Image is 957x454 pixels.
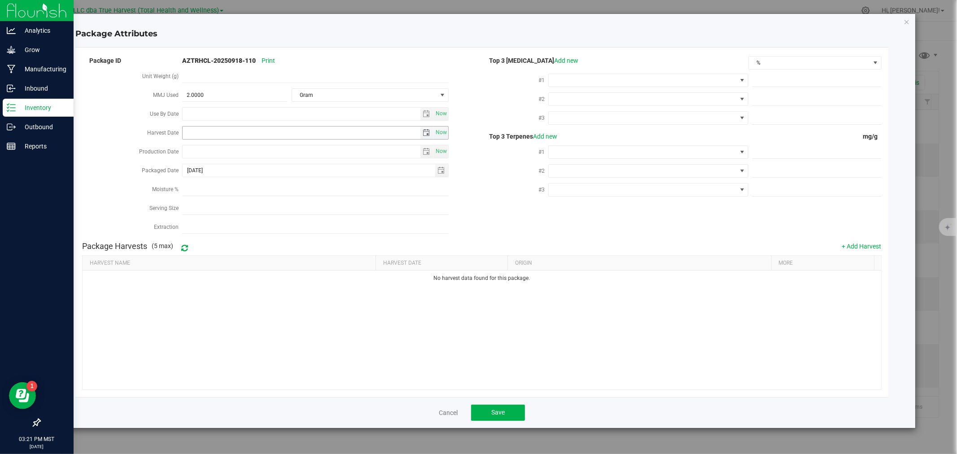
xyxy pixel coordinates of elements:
[152,181,182,197] label: Moisture %
[433,108,448,120] span: select
[153,87,182,103] label: MMJ Used
[548,74,748,87] span: NO DATA FOUND
[863,133,882,140] span: mg/g
[26,381,37,392] iframe: Resource center unread badge
[150,106,182,122] label: Use By Date
[554,57,578,64] a: Add new
[548,92,748,106] span: NO DATA FOUND
[471,405,525,421] button: Save
[16,25,70,36] p: Analytics
[182,89,287,101] input: 2.0000
[154,219,182,235] label: Extraction
[376,256,507,271] th: Harvest Date
[538,91,548,107] label: #2
[7,84,16,93] inline-svg: Inbound
[433,145,449,158] span: Set Current date
[83,256,376,271] th: Harvest Name
[435,164,448,177] span: select
[16,141,70,152] p: Reports
[433,145,448,158] span: select
[139,144,182,160] label: Production Date
[82,242,147,251] h4: Package Harvests
[9,382,36,409] iframe: Resource center
[292,89,437,101] span: Gram
[433,126,449,139] span: Set Current date
[433,127,448,139] span: select
[482,57,578,64] span: Top 3 [MEDICAL_DATA]
[75,28,888,40] h4: Package Attributes
[88,274,875,283] p: No harvest data found for this package.
[548,145,748,159] span: NO DATA FOUND
[7,65,16,74] inline-svg: Manufacturing
[16,83,70,94] p: Inbound
[152,241,173,251] span: (5 max)
[538,110,548,126] label: #3
[533,133,557,140] a: Add new
[420,145,433,158] span: select
[538,144,548,160] label: #1
[16,122,70,132] p: Outbound
[420,127,433,139] span: select
[149,200,182,216] label: Serving Size
[4,443,70,450] p: [DATE]
[82,57,121,64] span: Package ID
[7,26,16,35] inline-svg: Analytics
[7,142,16,151] inline-svg: Reports
[16,44,70,55] p: Grow
[7,103,16,112] inline-svg: Inventory
[749,57,870,69] span: %
[538,72,548,88] label: #1
[433,107,449,120] span: Set Current date
[420,108,433,120] span: select
[538,182,548,198] label: #3
[16,102,70,113] p: Inventory
[538,163,548,179] label: #2
[507,256,771,271] th: Origin
[548,111,748,125] span: NO DATA FOUND
[904,16,910,27] button: Close modal
[842,242,882,251] button: + Add Harvest
[491,409,505,416] span: Save
[182,57,256,64] strong: AZTRHCL-20250918-110
[548,183,748,196] span: NO DATA FOUND
[4,435,70,443] p: 03:21 PM MST
[482,133,557,140] span: Top 3 Terpenes
[548,164,748,178] span: NO DATA FOUND
[262,57,275,64] span: Print
[16,64,70,74] p: Manufacturing
[439,408,458,417] a: Cancel
[142,162,182,179] label: Packaged Date
[142,68,182,84] label: Unit Weight (g)
[147,125,182,141] label: Harvest Date
[7,45,16,54] inline-svg: Grow
[771,256,874,271] th: More
[7,122,16,131] inline-svg: Outbound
